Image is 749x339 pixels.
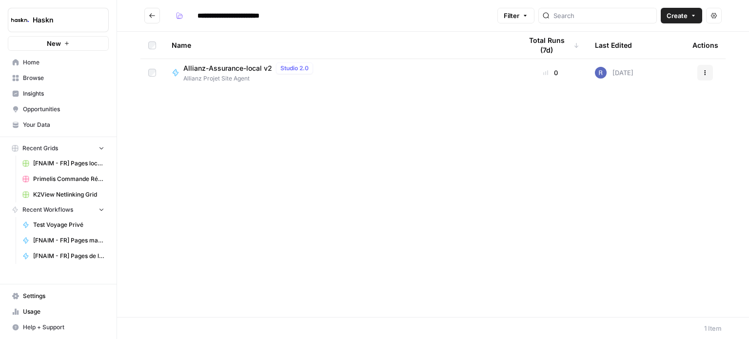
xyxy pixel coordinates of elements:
span: Allianz Projet Site Agent [183,74,317,83]
div: Name [172,32,506,59]
img: u6bh93quptsxrgw026dpd851kwjs [595,67,607,79]
span: Usage [23,307,104,316]
span: Opportunities [23,105,104,114]
button: Recent Grids [8,141,109,156]
span: [FNAIM - FR] Pages maison à vendre + ville - titre H2 [33,236,104,245]
a: Primelis Commande Rédaction Netlinking (2).csv [18,171,109,187]
img: Haskn Logo [11,11,29,29]
span: New [47,39,61,48]
span: Filter [504,11,519,20]
span: Haskn [33,15,92,25]
span: Browse [23,74,104,82]
button: Recent Workflows [8,202,109,217]
a: [FNAIM - FR] Pages de liste de résultats d'annonces [18,248,109,264]
a: [FNAIM - FR] Pages location appartement + ville - 150-300 mots Grid [18,156,109,171]
a: Insights [8,86,109,101]
span: Primelis Commande Rédaction Netlinking (2).csv [33,175,104,183]
a: Browse [8,70,109,86]
button: Filter [497,8,534,23]
span: Studio 2.0 [280,64,309,73]
span: Allianz-Assurance-local v2 [183,63,272,73]
a: Opportunities [8,101,109,117]
button: New [8,36,109,51]
a: Usage [8,304,109,319]
span: [FNAIM - FR] Pages location appartement + ville - 150-300 mots Grid [33,159,104,168]
div: [DATE] [595,67,633,79]
button: Go back [144,8,160,23]
button: Workspace: Haskn [8,8,109,32]
input: Search [553,11,652,20]
a: Your Data [8,117,109,133]
button: Help + Support [8,319,109,335]
button: Create [661,8,702,23]
a: K2View Netlinking Grid [18,187,109,202]
div: 1 Item [704,323,722,333]
span: Test Voyage Privé [33,220,104,229]
div: Last Edited [595,32,632,59]
span: Create [667,11,688,20]
span: K2View Netlinking Grid [33,190,104,199]
span: Settings [23,292,104,300]
div: Total Runs (7d) [522,32,579,59]
a: Settings [8,288,109,304]
span: Home [23,58,104,67]
span: Help + Support [23,323,104,332]
span: Recent Workflows [22,205,73,214]
a: Allianz-Assurance-local v2Studio 2.0Allianz Projet Site Agent [172,62,506,83]
span: [FNAIM - FR] Pages de liste de résultats d'annonces [33,252,104,260]
span: Insights [23,89,104,98]
span: Your Data [23,120,104,129]
a: Home [8,55,109,70]
div: Actions [692,32,718,59]
a: Test Voyage Privé [18,217,109,233]
div: 0 [522,68,579,78]
span: Recent Grids [22,144,58,153]
a: [FNAIM - FR] Pages maison à vendre + ville - titre H2 [18,233,109,248]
